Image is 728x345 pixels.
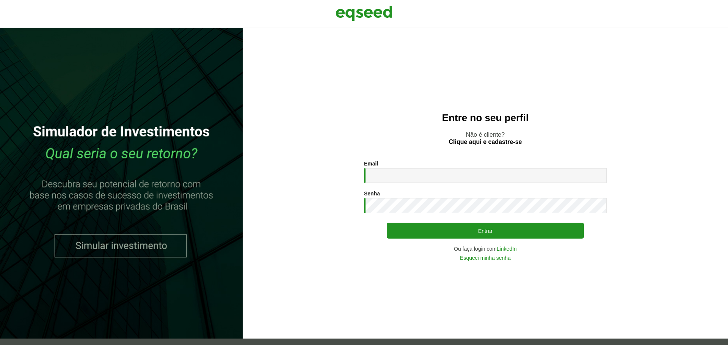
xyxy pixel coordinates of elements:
a: Esqueci minha senha [460,255,511,261]
button: Entrar [387,223,584,239]
div: Ou faça login com [364,246,607,251]
p: Não é cliente? [258,131,713,145]
a: LinkedIn [497,246,517,251]
label: Email [364,161,378,166]
img: EqSeed Logo [336,4,392,23]
a: Clique aqui e cadastre-se [449,139,522,145]
h2: Entre no seu perfil [258,112,713,123]
label: Senha [364,191,380,196]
